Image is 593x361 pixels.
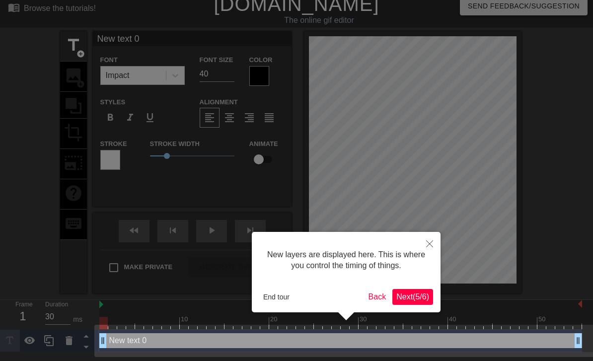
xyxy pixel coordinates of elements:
[392,289,433,305] button: Next
[259,239,433,282] div: New layers are displayed here. This is where you control the timing of things.
[419,232,441,255] button: Close
[396,292,429,301] span: Next ( 5 / 6 )
[259,289,294,304] button: End tour
[365,289,390,305] button: Back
